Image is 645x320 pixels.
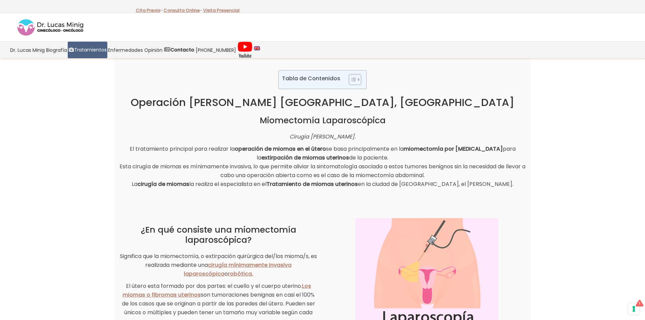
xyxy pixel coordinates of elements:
p: Tabla de Contenidos [282,74,340,82]
a: [PHONE_NUMBER] [195,42,237,58]
a: Dr. Lucas Minig [9,42,45,58]
strong: miomectomía por [MEDICAL_DATA] [404,145,503,153]
em: Cirugía [PERSON_NAME]. [289,133,356,141]
strong: Tratamiento de miomas uterinos [266,180,358,188]
span: Opinión [144,46,163,54]
a: Tratamientos [68,42,107,58]
span: Biografía [46,46,67,54]
a: Opinión [144,42,163,58]
p: - [164,6,202,15]
strong: extirpación de miomas uterinos [261,154,349,162]
a: Contacto [163,42,195,58]
a: robótica. [228,270,253,278]
a: language english [253,42,261,58]
p: - [136,6,163,15]
strong: cirugía de miomas [137,180,189,188]
span: Enfermedades [108,46,143,54]
a: Videos Youtube Ginecología [237,42,253,58]
h2: Miomectomía Laparoscópica [120,115,526,126]
span: [PHONE_NUMBER] [196,46,236,54]
p: Significa que la miomectomía, o extirpación quirúrgica del/los mioma/s, es realizada mediante una o [120,252,318,278]
img: Videos Youtube Ginecología [237,41,253,58]
span: Tratamientos [74,46,107,54]
a: cirugía mínimamente invasiva laparoscópica [184,261,292,278]
a: Toggle Table of Content [344,74,360,85]
h2: ¿En qué consiste una miomectomía laparoscópica? [120,225,318,245]
a: Enfermedades [107,42,144,58]
p: El tratamiento principal para realizar la se basa principalmente en la para la de la paciente. Es... [120,145,526,189]
a: Cita Previa [136,7,160,14]
h1: Operación [PERSON_NAME] [GEOGRAPHIC_DATA], [GEOGRAPHIC_DATA] [120,96,526,109]
a: Visita Presencial [203,7,240,14]
strong: Contacto [170,46,194,53]
a: Biografía [45,42,68,58]
strong: operación de miomas en el útero [235,145,326,153]
span: Dr. Lucas Minig [10,46,45,54]
img: language english [254,46,260,50]
a: Consulta Online [164,7,200,14]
